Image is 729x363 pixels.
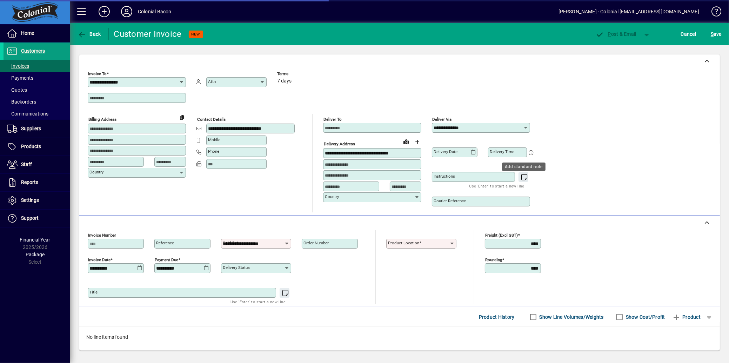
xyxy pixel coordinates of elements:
span: Financial Year [20,237,51,243]
mat-label: Title [89,290,98,295]
button: Copy to Delivery address [176,112,188,123]
button: Product [669,311,704,323]
button: Back [76,28,103,40]
button: Cancel [679,28,698,40]
a: Communications [4,108,70,120]
mat-label: Payment due [155,257,178,262]
span: Cancel [681,28,696,40]
span: ost & Email [596,31,636,37]
mat-label: Deliver To [323,117,342,122]
mat-label: Sold by [223,240,236,245]
span: Invoices [7,63,29,69]
span: Home [21,30,34,36]
mat-label: Invoice To [88,71,107,76]
span: Back [78,31,101,37]
app-page-header-button: Back [70,28,109,40]
mat-label: Invoice date [88,257,111,262]
span: Reports [21,179,38,185]
a: Staff [4,156,70,173]
a: Payments [4,72,70,84]
div: No line items found [79,326,720,348]
mat-label: Freight (excl GST) [485,233,518,238]
mat-label: Deliver via [432,117,452,122]
a: View on map [401,136,412,147]
mat-label: Order number [303,240,329,245]
button: Add [93,5,115,18]
span: ave [711,28,722,40]
button: Save [709,28,723,40]
mat-label: Courier Reference [434,198,466,203]
button: Product History [476,311,517,323]
span: Support [21,215,39,221]
span: Customers [21,48,45,54]
a: Settings [4,192,70,209]
a: Home [4,25,70,42]
mat-label: Phone [208,149,219,154]
span: Product History [479,311,515,323]
a: Backorders [4,96,70,108]
div: Customer Invoice [114,28,182,40]
span: Payments [7,75,33,81]
mat-label: Instructions [434,174,455,179]
mat-label: Delivery status [223,265,250,270]
label: Show Cost/Profit [624,313,665,321]
span: Suppliers [21,126,41,131]
a: Suppliers [4,120,70,138]
span: Package [26,252,45,257]
div: Add standard note [502,163,546,171]
mat-label: Rounding [485,257,502,262]
mat-label: Country [89,170,103,174]
span: Backorders [7,99,36,105]
span: Product [672,311,701,323]
mat-label: Product location [388,240,419,245]
span: Terms [277,72,319,76]
mat-label: Delivery time [490,149,514,154]
mat-label: Reference [156,240,174,245]
button: Profile [115,5,138,18]
a: Quotes [4,84,70,96]
div: [PERSON_NAME] - Colonial [EMAIL_ADDRESS][DOMAIN_NAME] [559,6,699,17]
button: Choose address [412,136,423,147]
mat-label: Country [325,194,339,199]
a: Knowledge Base [706,1,720,24]
button: Post & Email [592,28,640,40]
mat-hint: Use 'Enter' to start a new line [469,182,524,190]
a: Products [4,138,70,156]
mat-label: Attn [208,79,216,84]
a: Reports [4,174,70,191]
div: Colonial Bacon [138,6,171,17]
mat-hint: Use 'Enter' to start a new line [230,298,286,306]
span: Communications [7,111,48,117]
mat-label: Mobile [208,137,220,142]
a: Invoices [4,60,70,72]
span: P [608,31,611,37]
span: Staff [21,161,32,167]
span: NEW [192,32,200,37]
label: Show Line Volumes/Weights [538,313,604,321]
mat-label: Invoice number [88,233,116,238]
span: S [711,31,714,37]
span: Settings [21,197,39,203]
a: Support [4,210,70,227]
span: Quotes [7,87,27,93]
span: Products [21,144,41,149]
mat-label: Delivery date [434,149,457,154]
span: 7 days [277,78,292,84]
